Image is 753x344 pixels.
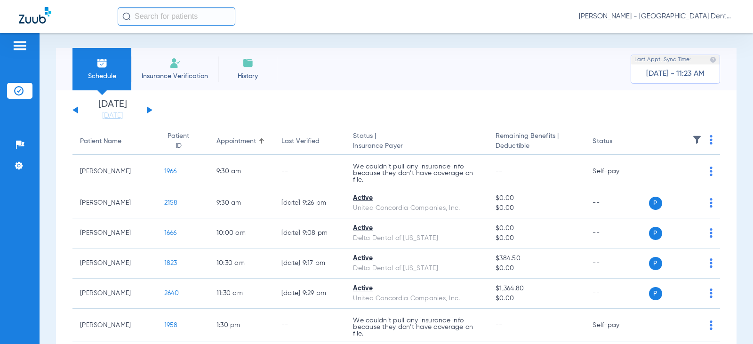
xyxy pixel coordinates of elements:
span: [PERSON_NAME] - [GEOGRAPHIC_DATA] Dental Care [579,12,734,21]
img: group-dot-blue.svg [710,288,713,298]
img: group-dot-blue.svg [710,167,713,176]
div: Delta Dental of [US_STATE] [353,233,481,243]
td: [DATE] 9:17 PM [274,248,346,279]
td: 10:30 AM [209,248,274,279]
td: -- [585,279,649,309]
span: 1823 [164,260,177,266]
span: Schedule [80,72,124,81]
span: 1958 [164,322,178,328]
div: Delta Dental of [US_STATE] [353,264,481,273]
span: $0.00 [496,193,577,203]
span: 2640 [164,290,179,296]
th: Remaining Benefits | [488,128,585,155]
img: History [242,57,254,69]
span: -- [496,322,503,328]
span: [DATE] - 11:23 AM [646,69,705,79]
span: $1,364.80 [496,284,577,294]
span: P [649,287,662,300]
td: Self-pay [585,155,649,188]
span: -- [496,168,503,175]
th: Status [585,128,649,155]
span: Insurance Payer [353,141,481,151]
input: Search for patients [118,7,235,26]
div: Active [353,284,481,294]
p: We couldn’t pull any insurance info because they don’t have coverage on file. [353,163,481,183]
td: -- [585,248,649,279]
td: 9:30 AM [209,188,274,218]
span: History [225,72,270,81]
div: Last Verified [281,136,338,146]
span: 2158 [164,200,178,206]
img: Search Icon [122,12,131,21]
img: filter.svg [692,135,702,144]
div: United Concordia Companies, Inc. [353,203,481,213]
td: -- [274,309,346,342]
td: [DATE] 9:08 PM [274,218,346,248]
td: [PERSON_NAME] [72,218,157,248]
td: -- [274,155,346,188]
img: group-dot-blue.svg [710,320,713,330]
div: Patient ID [164,131,193,151]
img: Schedule [96,57,108,69]
div: Appointment [216,136,266,146]
div: Patient Name [80,136,121,146]
span: Insurance Verification [138,72,211,81]
td: -- [585,218,649,248]
td: [DATE] 9:26 PM [274,188,346,218]
th: Status | [345,128,488,155]
td: 9:30 AM [209,155,274,188]
span: $0.00 [496,264,577,273]
td: -- [585,188,649,218]
td: [PERSON_NAME] [72,309,157,342]
img: group-dot-blue.svg [710,198,713,208]
span: 1666 [164,230,177,236]
span: P [649,197,662,210]
div: Patient Name [80,136,149,146]
td: [PERSON_NAME] [72,248,157,279]
td: [PERSON_NAME] [72,279,157,309]
img: group-dot-blue.svg [710,135,713,144]
div: Last Verified [281,136,320,146]
span: Last Appt. Sync Time: [634,55,691,64]
span: $0.00 [496,224,577,233]
img: group-dot-blue.svg [710,228,713,238]
td: [PERSON_NAME] [72,155,157,188]
img: hamburger-icon [12,40,27,51]
div: Appointment [216,136,256,146]
div: Patient ID [164,131,201,151]
img: Zuub Logo [19,7,51,24]
td: 11:30 AM [209,279,274,309]
td: [PERSON_NAME] [72,188,157,218]
p: We couldn’t pull any insurance info because they don’t have coverage on file. [353,317,481,337]
span: $0.00 [496,294,577,304]
td: 10:00 AM [209,218,274,248]
td: [DATE] 9:29 PM [274,279,346,309]
div: Active [353,254,481,264]
li: [DATE] [84,100,141,120]
td: 1:30 PM [209,309,274,342]
td: Self-pay [585,309,649,342]
span: $384.50 [496,254,577,264]
span: Deductible [496,141,577,151]
div: United Concordia Companies, Inc. [353,294,481,304]
a: [DATE] [84,111,141,120]
img: group-dot-blue.svg [710,258,713,268]
span: P [649,227,662,240]
img: last sync help info [710,56,716,63]
span: $0.00 [496,203,577,213]
div: Active [353,224,481,233]
span: $0.00 [496,233,577,243]
img: Manual Insurance Verification [169,57,181,69]
span: P [649,257,662,270]
div: Active [353,193,481,203]
span: 1966 [164,168,177,175]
